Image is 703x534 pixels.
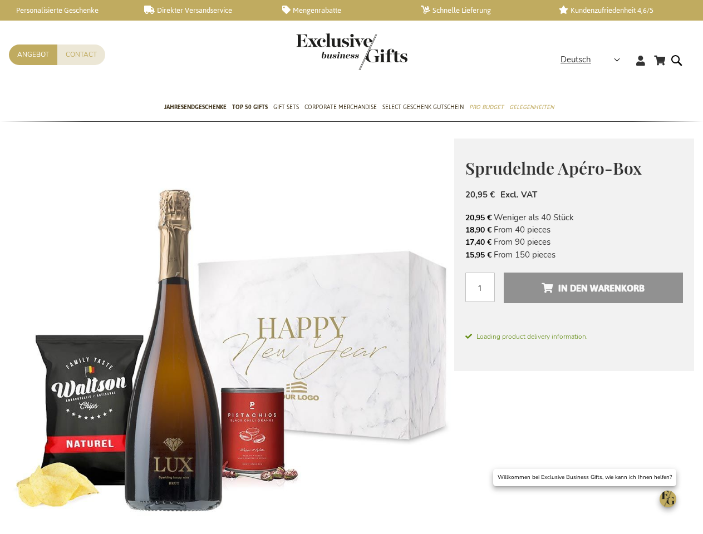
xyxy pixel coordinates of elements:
a: Schnelle Lieferung [421,6,542,15]
span: 20,95 € [465,189,495,200]
a: Gift Sets [273,94,299,122]
a: TOP 50 Gifts [232,94,268,122]
a: Kundenzufriedenheit 4,6/5 [559,6,680,15]
span: Sprudelnde Apéro-Box [465,157,642,179]
span: Gift Sets [273,101,299,113]
span: 17,40 € [465,237,491,248]
span: Corporate Merchandise [304,101,377,113]
a: Pro Budget [469,94,504,122]
a: Corporate Merchandise [304,94,377,122]
span: Jahresendgeschenke [164,101,227,113]
span: Select Geschenk Gutschein [382,101,464,113]
span: 20,95 € [465,212,491,223]
a: Contact [57,44,105,65]
a: Select Geschenk Gutschein [382,94,464,122]
span: Gelegenheiten [509,101,554,113]
a: Mengenrabatte [282,6,403,15]
li: From 150 pieces [465,249,683,261]
li: From 90 pieces [465,236,683,248]
a: Personalisierte Geschenke [6,6,126,15]
span: 18,90 € [465,225,491,235]
a: store logo [296,33,352,70]
span: TOP 50 Gifts [232,101,268,113]
li: Weniger als 40 Stück [465,211,683,224]
a: Gelegenheiten [509,94,554,122]
a: Direkter Versandservice [144,6,265,15]
a: Angebot [9,44,57,65]
span: Deutsch [561,53,591,66]
img: Exclusive Business gifts logo [296,33,407,70]
span: Excl. VAT [500,189,537,200]
li: From 40 pieces [465,224,683,236]
span: Loading product delivery information. [465,332,683,342]
a: Jahresendgeschenke [164,94,227,122]
span: 15,95 € [465,250,491,260]
input: Menge [465,273,495,302]
span: Pro Budget [469,101,504,113]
